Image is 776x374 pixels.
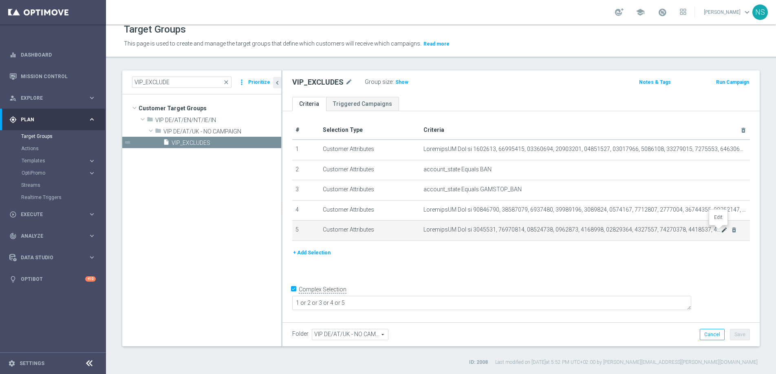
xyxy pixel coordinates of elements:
i: delete_forever [731,227,737,233]
div: Data Studio [9,254,88,261]
div: Realtime Triggers [21,191,105,203]
button: lightbulb Optibot +10 [9,276,96,282]
i: settings [8,360,15,367]
div: OptiPromo keyboard_arrow_right [21,170,96,176]
div: OptiPromo [22,171,88,175]
a: Dashboard [21,44,96,66]
td: 5 [292,221,320,241]
button: Save [730,329,750,340]
a: Mission Control [21,66,96,87]
div: Plan [9,116,88,123]
a: [PERSON_NAME]keyboard_arrow_down [703,6,752,18]
button: Read more [423,39,450,48]
i: keyboard_arrow_right [88,116,96,123]
div: Streams [21,179,105,191]
button: Cancel [700,329,725,340]
span: Explore [21,96,88,101]
span: school [636,8,645,17]
a: Streams [21,182,85,188]
td: Customer Attributes [320,221,420,241]
i: chevron_left [273,79,281,87]
i: keyboard_arrow_right [88,157,96,165]
i: keyboard_arrow_right [88,232,96,240]
div: NS [752,4,768,20]
a: Triggered Campaigns [326,97,399,111]
a: Optibot [21,268,85,290]
span: account_state Equals BAN [423,166,492,173]
a: Target Groups [21,133,85,140]
div: Actions [21,142,105,155]
button: person_search Explore keyboard_arrow_right [9,95,96,101]
button: Prioritize [247,77,271,88]
span: Execute [21,212,88,217]
span: Show [395,79,408,85]
span: This page is used to create and manage the target groups that define which customers will receive... [124,40,421,47]
span: VIP_EXCLUDES [172,140,281,147]
span: close [223,79,229,85]
button: equalizer Dashboard [9,52,96,58]
button: play_circle_outline Execute keyboard_arrow_right [9,211,96,218]
button: Run Campaign [715,78,750,87]
div: +10 [85,276,96,282]
span: Customer Target Groups [139,103,281,114]
th: Selection Type [320,121,420,140]
span: Templates [22,158,80,163]
a: Criteria [292,97,326,111]
i: play_circle_outline [9,211,17,218]
span: keyboard_arrow_down [743,8,752,17]
button: Notes & Tags [638,78,672,87]
td: 1 [292,140,320,160]
i: keyboard_arrow_right [88,210,96,218]
td: Customer Attributes [320,180,420,201]
i: mode_edit [345,77,353,87]
a: Settings [20,361,44,366]
div: Templates [22,158,88,163]
label: ID: 2008 [469,359,488,366]
div: Mission Control [9,73,96,80]
i: keyboard_arrow_right [88,94,96,102]
i: person_search [9,94,17,102]
th: # [292,121,320,140]
div: Templates [21,155,105,167]
label: Group size [365,79,392,85]
span: Data Studio [21,255,88,260]
span: LoremipsUM Dol si 1602613, 66995415, 03360694, 20903201, 04851527, 03017966, 5086108, 33279015, 7... [423,146,747,153]
span: LoremipsUM Dol si 90846790, 38587079, 6937480, 39989196, 3089824, 0574167, 7712807, 2777004, 3674... [423,206,747,213]
i: more_vert [238,77,246,88]
td: 2 [292,160,320,180]
label: Folder [292,330,309,337]
div: Optibot [9,268,96,290]
a: Actions [21,145,85,152]
td: Customer Attributes [320,200,420,221]
span: LoremipsUM Dol si 3045531, 76970814, 08524738, 0962873, 4168998, 02829364, 4327557, 74270378, 441... [423,226,721,233]
i: keyboard_arrow_right [88,169,96,177]
span: Plan [21,117,88,122]
label: Last modified on [DATE] at 5:52 PM UTC+02:00 by [PERSON_NAME][EMAIL_ADDRESS][PERSON_NAME][DOMAIN_... [495,359,758,366]
div: Execute [9,211,88,218]
button: chevron_left [273,77,281,88]
button: gps_fixed Plan keyboard_arrow_right [9,116,96,123]
div: Explore [9,94,88,102]
button: track_changes Analyze keyboard_arrow_right [9,233,96,239]
span: Criteria [423,127,444,133]
button: + Add Selection [292,248,331,257]
h2: VIP_EXCLUDES [292,77,344,87]
i: folder [155,127,161,137]
i: delete_forever [740,127,747,133]
i: folder [147,116,153,125]
button: Data Studio keyboard_arrow_right [9,254,96,261]
i: lightbulb [9,276,17,283]
button: Templates keyboard_arrow_right [21,157,96,164]
i: mode_edit [721,227,727,233]
span: Analyze [21,234,88,238]
td: 3 [292,180,320,201]
label: Complex Selection [299,286,346,293]
div: Target Groups [21,130,105,142]
td: 4 [292,200,320,221]
input: Quick find group or folder [132,77,231,88]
